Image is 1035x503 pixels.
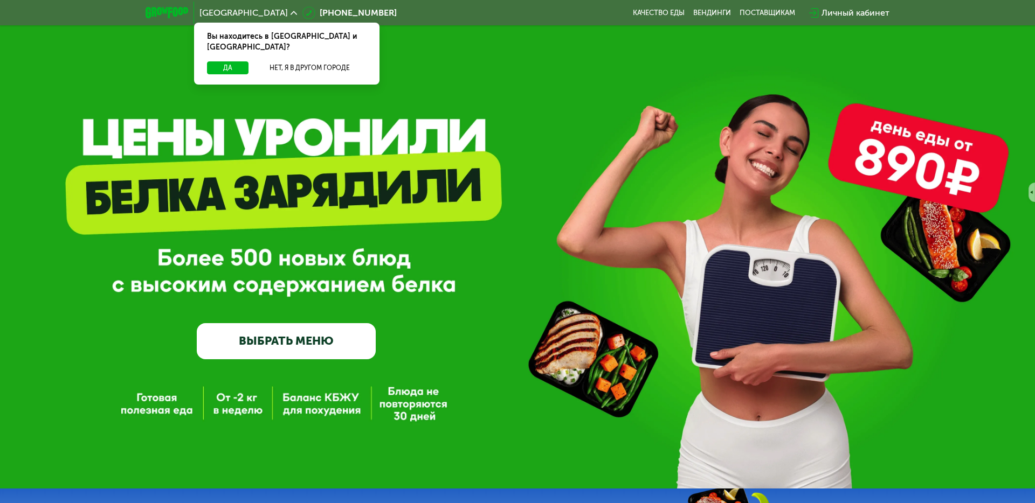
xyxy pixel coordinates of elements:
[199,9,288,17] span: [GEOGRAPHIC_DATA]
[302,6,397,19] a: [PHONE_NUMBER]
[194,23,379,61] div: Вы находитесь в [GEOGRAPHIC_DATA] и [GEOGRAPHIC_DATA]?
[197,323,376,359] a: ВЫБРАТЬ МЕНЮ
[253,61,367,74] button: Нет, я в другом городе
[207,61,249,74] button: Да
[822,6,889,19] div: Личный кабинет
[740,9,795,17] div: поставщикам
[693,9,731,17] a: Вендинги
[633,9,685,17] a: Качество еды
